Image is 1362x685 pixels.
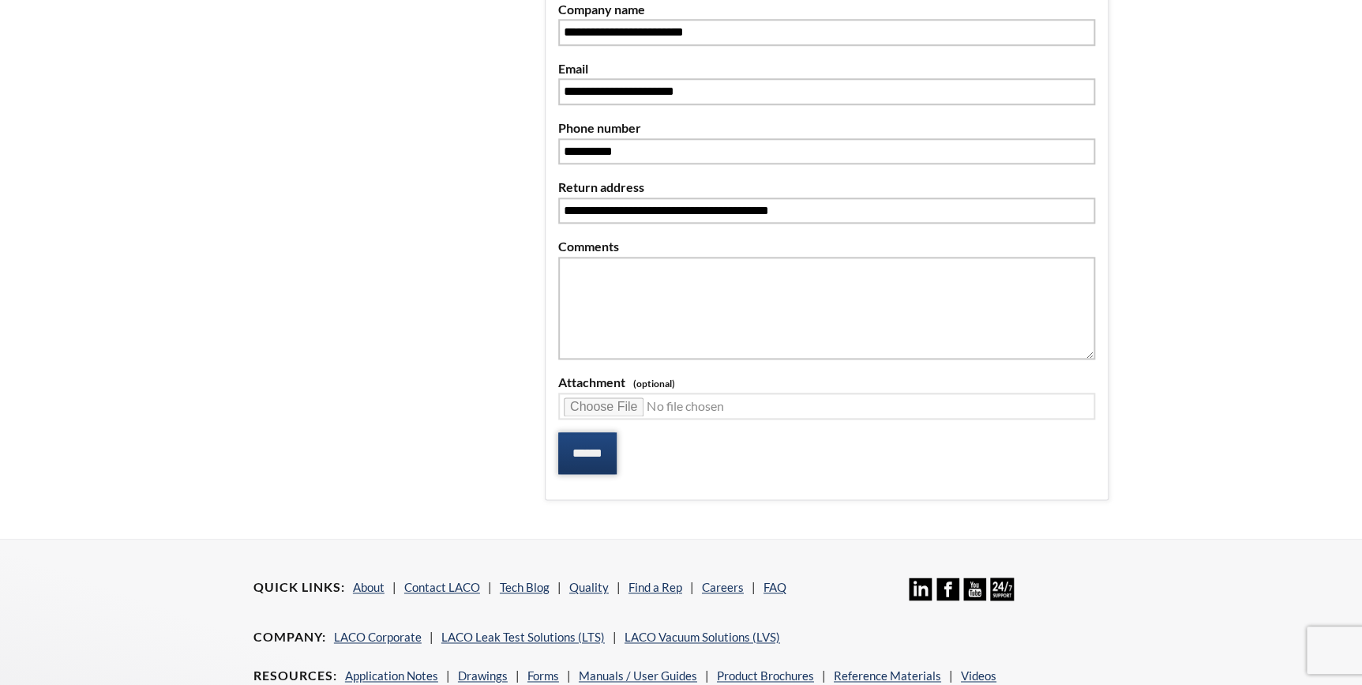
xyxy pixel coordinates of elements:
[628,580,682,594] a: Find a Rep
[527,668,559,683] a: Forms
[404,580,480,594] a: Contact LACO
[990,578,1013,600] img: 24/7 Support Icon
[764,580,786,594] a: FAQ
[345,668,438,683] a: Application Notes
[558,177,1095,198] label: Return address
[441,630,605,644] a: LACO Leak Test Solutions (LTS)
[579,668,697,683] a: Manuals / User Guides
[253,668,337,684] h4: Resources
[569,580,609,594] a: Quality
[961,668,996,683] a: Videos
[702,580,744,594] a: Careers
[558,372,1095,393] label: Attachment
[334,630,422,644] a: LACO Corporate
[253,629,326,645] h4: Company
[353,580,385,594] a: About
[717,668,814,683] a: Product Brochures
[990,589,1013,603] a: 24/7 Support
[558,118,1095,138] label: Phone number
[625,630,780,644] a: LACO Vacuum Solutions (LVS)
[253,579,345,596] h4: Quick Links
[558,58,1095,79] label: Email
[458,668,508,683] a: Drawings
[500,580,550,594] a: Tech Blog
[558,236,1095,257] label: Comments
[834,668,941,683] a: Reference Materials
